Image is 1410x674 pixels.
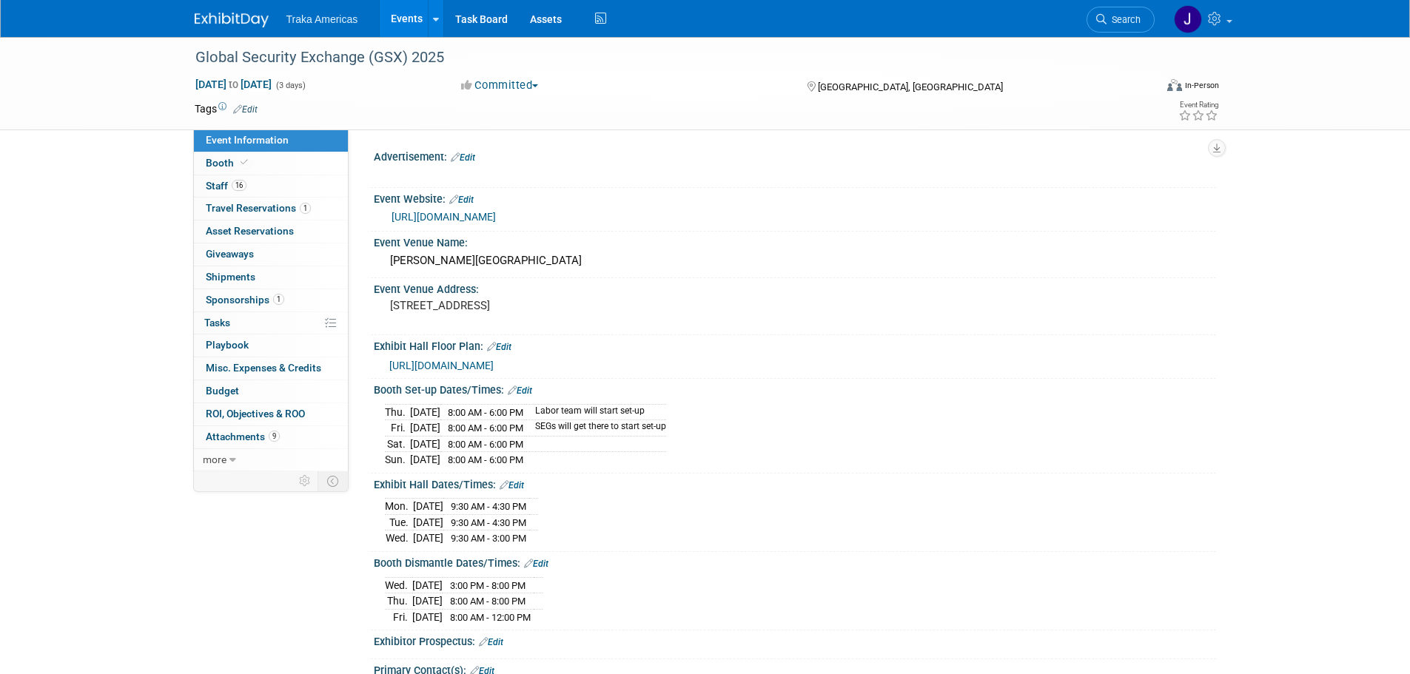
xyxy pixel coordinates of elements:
td: Wed. [385,577,412,593]
span: Sponsorships [206,294,284,306]
td: Sun. [385,452,410,468]
div: Booth Dismantle Dates/Times: [374,552,1216,571]
td: SEGs will get there to start set-up [526,420,666,437]
span: Booth [206,157,251,169]
a: Edit [233,104,258,115]
td: [DATE] [412,609,443,624]
td: [DATE] [410,436,440,452]
div: In-Person [1184,80,1219,91]
td: Wed. [385,530,413,546]
a: Edit [479,637,503,647]
div: Event Website: [374,188,1216,207]
td: Fri. [385,420,410,437]
a: Playbook [194,334,348,357]
i: Booth reservation complete [241,158,248,166]
pre: [STREET_ADDRESS] [390,299,708,312]
span: (3 days) [275,81,306,90]
td: [DATE] [413,514,443,530]
div: Global Security Exchange (GSX) 2025 [190,44,1132,71]
a: Travel Reservations1 [194,198,348,220]
td: Sat. [385,436,410,452]
span: Traka Americas [286,13,358,25]
div: Exhibit Hall Dates/Times: [374,474,1216,493]
span: [GEOGRAPHIC_DATA], [GEOGRAPHIC_DATA] [818,81,1003,92]
td: Thu. [385,593,412,610]
span: Staff [206,180,246,192]
img: ExhibitDay [195,13,269,27]
td: [DATE] [413,530,443,546]
span: 9:30 AM - 4:30 PM [451,517,526,528]
div: Exhibitor Prospectus: [374,630,1216,650]
div: Exhibit Hall Floor Plan: [374,335,1216,354]
span: Travel Reservations [206,202,311,214]
a: Giveaways [194,243,348,266]
span: 8:00 AM - 6:00 PM [448,407,523,418]
a: Edit [487,342,511,352]
a: Staff16 [194,175,348,198]
div: Event Rating [1178,101,1218,109]
span: 8:00 AM - 6:00 PM [448,454,523,465]
img: Jamie Saenz [1174,5,1202,33]
span: to [226,78,241,90]
span: Attachments [206,431,280,442]
a: Booth [194,152,348,175]
td: [DATE] [412,593,443,610]
span: 1 [300,203,311,214]
span: Asset Reservations [206,225,294,237]
button: Committed [456,78,544,93]
span: 16 [232,180,246,191]
span: Misc. Expenses & Credits [206,362,321,374]
a: Edit [449,195,474,205]
span: Shipments [206,271,255,283]
span: 8:00 AM - 6:00 PM [448,439,523,450]
a: ROI, Objectives & ROO [194,403,348,425]
a: Event Information [194,129,348,152]
td: Toggle Event Tabs [318,471,348,491]
span: [DATE] [DATE] [195,78,272,91]
span: 1 [273,294,284,305]
td: Tue. [385,514,413,530]
div: Event Format [1067,77,1220,99]
a: Asset Reservations [194,220,348,243]
a: Sponsorships1 [194,289,348,311]
div: Booth Set-up Dates/Times: [374,379,1216,398]
div: [PERSON_NAME][GEOGRAPHIC_DATA] [385,249,1205,272]
a: [URL][DOMAIN_NAME] [389,360,494,371]
span: 8:00 AM - 6:00 PM [448,422,523,434]
span: 9:30 AM - 4:30 PM [451,501,526,512]
td: [DATE] [413,499,443,515]
span: ROI, Objectives & ROO [206,408,305,419]
a: Edit [500,480,524,491]
div: Advertisement: [374,146,1216,165]
a: Search [1087,7,1155,33]
img: Format-Inperson.png [1167,79,1182,91]
span: Tasks [204,317,230,328]
span: 8:00 AM - 12:00 PM [450,612,531,623]
a: Edit [524,559,548,569]
a: more [194,449,348,471]
td: [DATE] [410,420,440,437]
td: Mon. [385,499,413,515]
td: Fri. [385,609,412,624]
span: 9 [269,431,280,442]
a: Shipments [194,266,348,289]
span: Playbook [206,339,249,351]
td: [DATE] [410,452,440,468]
span: 3:00 PM - 8:00 PM [450,580,526,591]
div: Event Venue Address: [374,278,1216,297]
a: Edit [508,385,532,396]
span: Giveaways [206,248,254,260]
td: [DATE] [412,577,443,593]
span: Event Information [206,134,289,146]
td: Tags [195,101,258,116]
a: Misc. Expenses & Credits [194,357,348,380]
a: Budget [194,380,348,402]
a: Tasks [194,312,348,334]
td: Labor team will start set-up [526,404,666,420]
td: [DATE] [410,404,440,420]
td: Personalize Event Tab Strip [292,471,318,491]
span: 9:30 AM - 3:00 PM [451,533,526,544]
span: 8:00 AM - 8:00 PM [450,596,526,607]
a: Edit [451,152,475,163]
